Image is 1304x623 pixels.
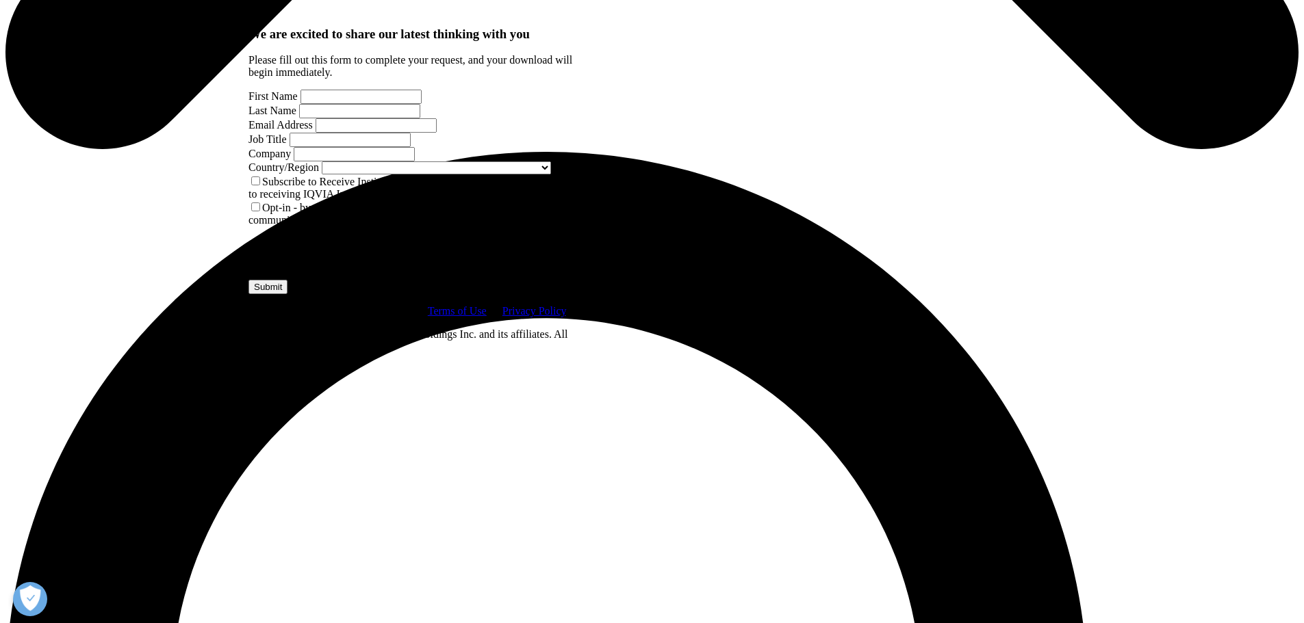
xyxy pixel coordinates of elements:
[248,90,298,102] label: First Name
[13,582,47,616] button: Ouvrir le centre de préférences
[251,202,260,211] input: Opt-in - by selecting this box, I consent to receiving marketing communications and information a...
[248,27,580,42] h3: We are excited to share our latest thinking with you
[248,148,291,159] label: Company
[248,226,457,280] iframe: reCAPTCHA
[248,105,296,116] label: Last Name
[248,176,575,200] label: Subscribe to Receive Institute Reports - by selecting this box, I consent to receiving IQVIA Inst...
[248,280,287,294] input: Submit
[248,133,287,145] label: Job Title
[248,161,319,173] label: Country/Region
[248,305,580,317] p: By submitting this form you agree to our and .
[248,202,542,226] label: Opt-in - by selecting this box, I consent to receiving marketing communications and information a...
[428,305,487,317] a: Terms of Use
[248,328,580,353] p: Copyright © [DATE]-[DATE] IQVIA Holdings Inc. and its affiliates. All rights reserved.
[502,305,566,317] a: Privacy Policy
[251,176,260,185] input: Subscribe to Receive Institute Reports - by selecting this box, I consent to receiving IQVIA Inst...
[248,54,580,79] p: Please fill out this form to complete your request, and your download will begin immediately.
[248,119,313,131] label: Email Address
